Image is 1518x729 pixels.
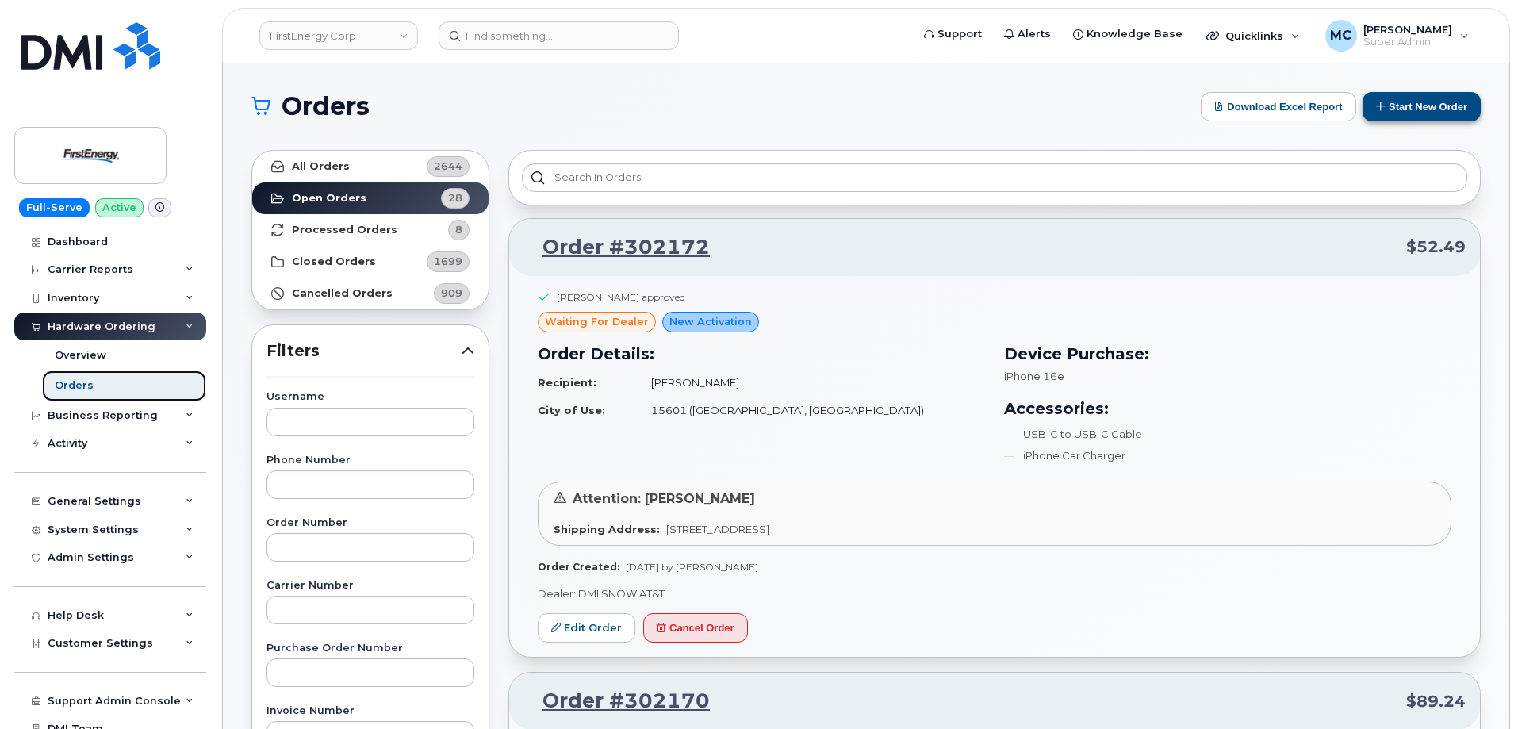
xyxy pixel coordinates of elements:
strong: City of Use: [538,404,605,416]
strong: All Orders [292,160,350,173]
a: All Orders2644 [252,151,489,182]
strong: Open Orders [292,192,366,205]
li: USB-C to USB-C Cable [1004,427,1451,442]
a: Closed Orders1699 [252,246,489,278]
td: 15601 ([GEOGRAPHIC_DATA], [GEOGRAPHIC_DATA]) [637,397,985,424]
span: 8 [455,222,462,237]
a: Order #302170 [523,687,710,716]
label: Username [266,392,474,402]
a: Edit Order [538,613,635,643]
a: Processed Orders8 [252,214,489,246]
span: Filters [266,340,462,363]
input: Search in orders [522,163,1467,192]
label: Phone Number [266,455,474,466]
strong: Recipient: [538,376,596,389]
button: Start New Order [1363,92,1481,121]
strong: Cancelled Orders [292,287,393,300]
strong: Order Created: [538,561,619,573]
label: Invoice Number [266,706,474,716]
span: 28 [448,190,462,205]
h3: Order Details: [538,342,985,366]
span: Orders [282,94,370,118]
p: Dealer: DMI SNOW AT&T [538,586,1451,601]
span: iPhone 16e [1004,370,1064,382]
label: Carrier Number [266,581,474,591]
a: Cancelled Orders909 [252,278,489,309]
div: [PERSON_NAME] approved [557,290,685,304]
td: [PERSON_NAME] [637,369,985,397]
strong: Processed Orders [292,224,397,236]
span: 909 [441,286,462,301]
label: Purchase Order Number [266,643,474,654]
a: Open Orders28 [252,182,489,214]
a: Order #302172 [523,233,710,262]
span: [DATE] by [PERSON_NAME] [626,561,758,573]
iframe: Messenger Launcher [1449,660,1506,717]
strong: Shipping Address: [554,523,660,535]
span: waiting for dealer [545,314,649,329]
h3: Device Purchase: [1004,342,1451,366]
span: Attention: [PERSON_NAME] [573,491,755,506]
button: Cancel Order [643,613,748,643]
span: 2644 [434,159,462,174]
span: $52.49 [1406,236,1466,259]
li: iPhone Car Charger [1004,448,1451,463]
span: [STREET_ADDRESS] [666,523,769,535]
button: Download Excel Report [1201,92,1356,121]
span: 1699 [434,254,462,269]
span: $89.24 [1406,690,1466,713]
span: New Activation [669,314,752,329]
label: Order Number [266,518,474,528]
strong: Closed Orders [292,255,376,268]
h3: Accessories: [1004,397,1451,420]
